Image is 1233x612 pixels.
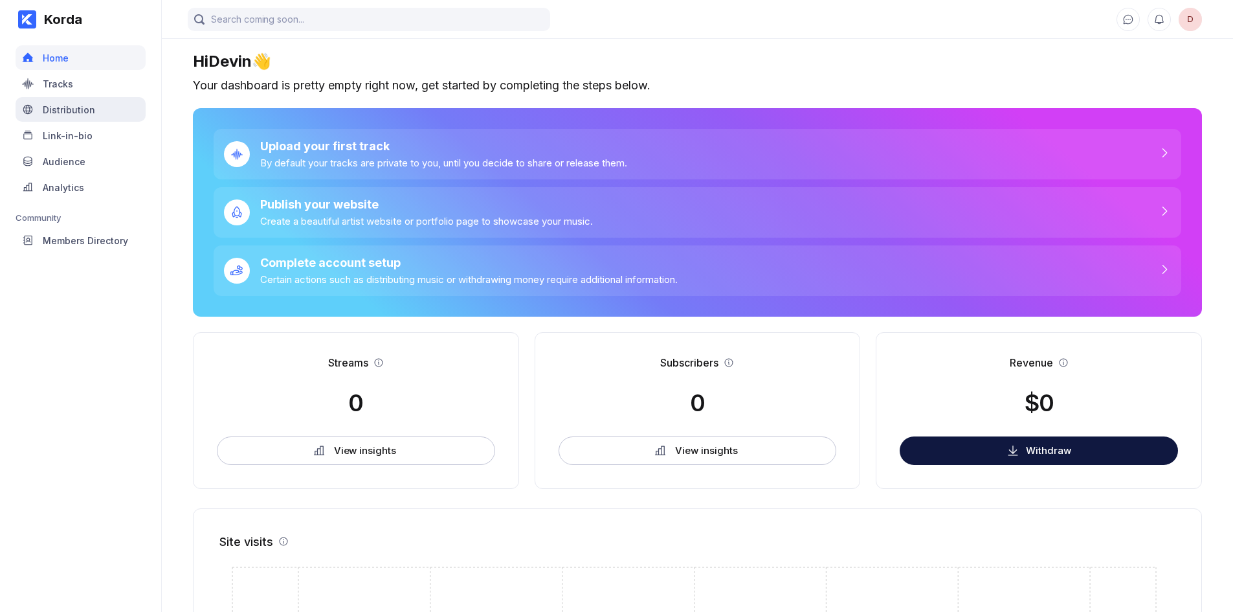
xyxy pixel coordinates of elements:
[900,436,1178,465] button: Withdraw
[1025,389,1054,417] div: $0
[1010,356,1053,369] div: Revenue
[16,45,146,71] a: Home
[188,8,550,31] input: Search coming soon...
[1179,8,1202,31] div: Devin
[43,52,69,63] div: Home
[214,245,1181,296] a: Complete account setupCertain actions such as distributing music or withdrawing money require add...
[16,175,146,201] a: Analytics
[193,78,1202,93] div: Your dashboard is pretty empty right now, get started by completing the steps below.
[16,123,146,149] a: Link-in-bio
[334,444,396,457] div: View insights
[260,198,593,211] div: Publish your website
[348,389,363,417] div: 0
[43,104,95,115] div: Distribution
[16,149,146,175] a: Audience
[260,215,593,227] div: Create a beautiful artist website or portfolio page to showcase your music.
[36,12,82,27] div: Korda
[16,228,146,254] a: Members Directory
[690,389,705,417] div: 0
[214,187,1181,238] a: Publish your websiteCreate a beautiful artist website or portfolio page to showcase your music.
[16,212,146,223] div: Community
[1026,444,1071,457] div: Withdraw
[260,273,678,286] div: Certain actions such as distributing music or withdrawing money require additional information.
[219,535,273,549] div: Site visits
[217,436,495,465] button: View insights
[214,129,1181,179] a: Upload your first trackBy default your tracks are private to you, until you decide to share or re...
[260,157,627,169] div: By default your tracks are private to you, until you decide to share or release them.
[43,130,93,141] div: Link-in-bio
[1179,8,1202,31] button: D
[559,436,837,465] button: View insights
[43,78,73,89] div: Tracks
[43,156,85,167] div: Audience
[260,256,678,269] div: Complete account setup
[660,356,718,369] div: Subscribers
[16,71,146,97] a: Tracks
[328,356,368,369] div: Streams
[193,52,1202,71] div: Hi Devin 👋
[260,139,627,153] div: Upload your first track
[675,444,737,457] div: View insights
[43,182,84,193] div: Analytics
[43,235,128,246] div: Members Directory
